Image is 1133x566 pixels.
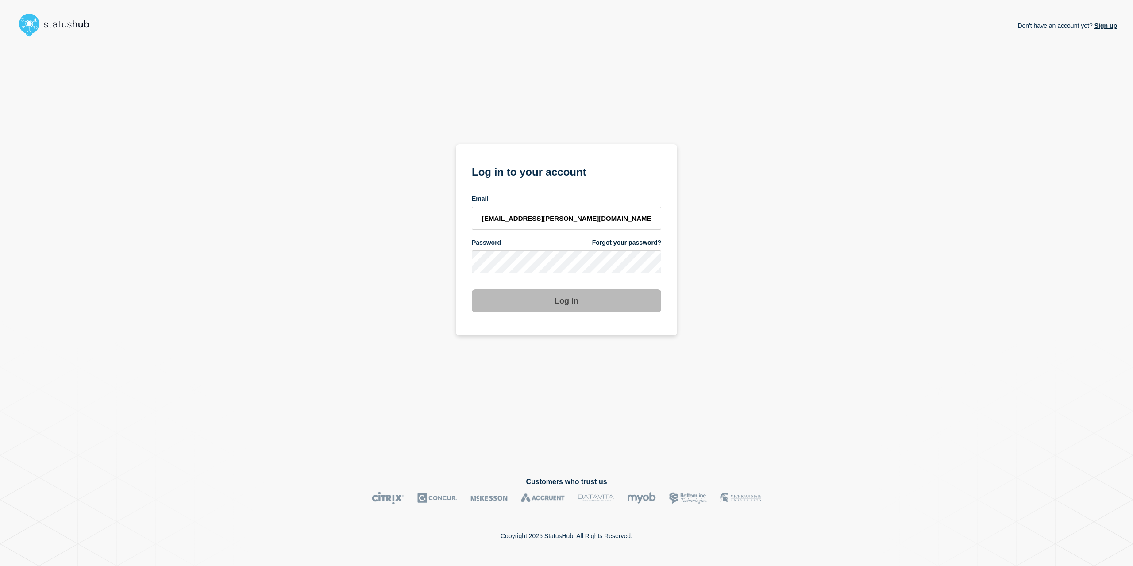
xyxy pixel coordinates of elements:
[472,195,488,203] span: Email
[592,239,661,247] a: Forgot your password?
[627,492,656,504] img: myob logo
[472,289,661,312] button: Log in
[372,492,404,504] img: Citrix logo
[720,492,761,504] img: MSU logo
[16,478,1117,486] h2: Customers who trust us
[470,492,508,504] img: McKesson logo
[472,207,661,230] input: email input
[472,239,501,247] span: Password
[16,11,100,39] img: StatusHub logo
[501,532,632,539] p: Copyright 2025 StatusHub. All Rights Reserved.
[1093,22,1117,29] a: Sign up
[1017,15,1117,36] p: Don't have an account yet?
[417,492,457,504] img: Concur logo
[669,492,707,504] img: Bottomline logo
[472,250,661,273] input: password input
[578,492,614,504] img: DataVita logo
[521,492,565,504] img: Accruent logo
[472,163,661,179] h1: Log in to your account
